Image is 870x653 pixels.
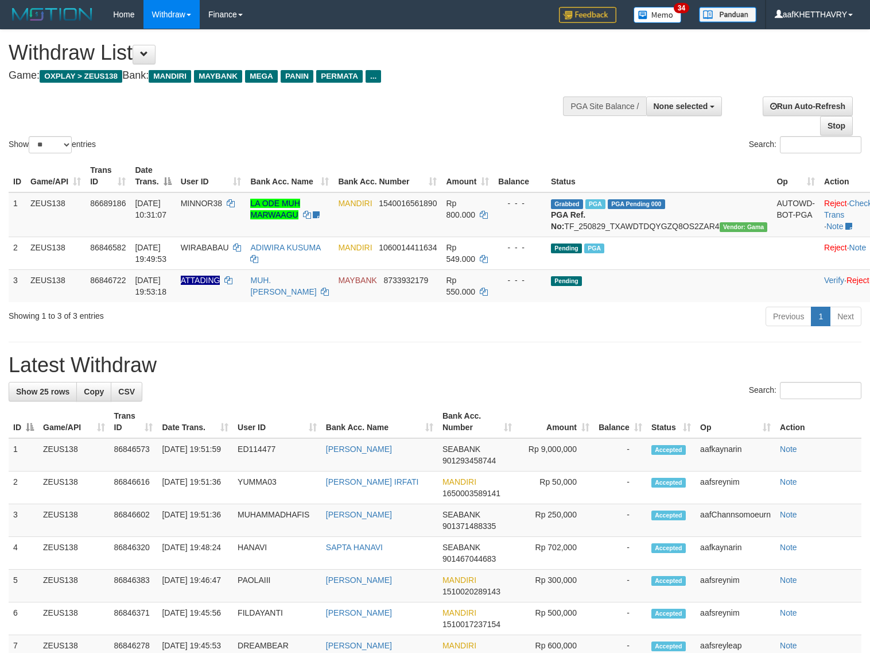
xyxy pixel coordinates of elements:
th: Status: activate to sort column ascending [647,405,696,438]
span: Grabbed [551,199,583,209]
td: TF_250829_TXAWDTDQYGZQ8OS2ZAR4 [546,192,772,237]
td: ZEUS138 [38,504,110,537]
span: Copy [84,387,104,396]
td: 86846320 [110,537,158,570]
a: LA ODE MUH MARWAAGU [250,199,300,219]
td: - [594,570,647,602]
td: - [594,504,647,537]
th: Op: activate to sort column ascending [696,405,775,438]
td: 1 [9,438,38,472]
a: Copy [76,382,111,401]
span: MEGA [245,70,278,83]
td: 3 [9,269,26,302]
a: Note [780,510,797,519]
a: Run Auto-Refresh [763,96,853,116]
th: Date Trans.: activate to sort column descending [130,160,176,192]
span: Copy 901293458744 to clipboard [442,456,496,465]
td: MUHAMMADHAFIS [233,504,321,537]
a: Reject [824,199,847,208]
span: CSV [118,387,135,396]
a: [PERSON_NAME] [326,608,392,617]
div: - - - [498,198,542,209]
span: Copy 1060014411634 to clipboard [379,243,437,252]
th: Balance: activate to sort column ascending [594,405,647,438]
span: Copy 1510017237154 to clipboard [442,620,500,629]
span: Copy 901467044683 to clipboard [442,554,496,563]
td: [DATE] 19:51:59 [157,438,233,472]
a: Note [780,608,797,617]
span: Accepted [651,478,686,488]
a: MUH. [PERSON_NAME] [250,276,316,296]
span: OXPLAY > ZEUS138 [40,70,122,83]
a: Reject [824,243,847,252]
span: ... [366,70,381,83]
td: [DATE] 19:46:47 [157,570,233,602]
span: 86846582 [90,243,126,252]
td: aafsreynim [696,472,775,504]
th: Amount: activate to sort column ascending [441,160,494,192]
td: ZEUS138 [38,570,110,602]
th: Bank Acc. Number: activate to sort column ascending [438,405,516,438]
span: None selected [654,102,708,111]
span: MAYBANK [338,276,376,285]
td: Rp 50,000 [516,472,594,504]
a: [PERSON_NAME] [326,575,392,585]
span: WIRABABAU [181,243,229,252]
td: aafsreynim [696,570,775,602]
span: Accepted [651,609,686,619]
td: 5 [9,570,38,602]
span: Accepted [651,576,686,586]
th: Game/API: activate to sort column ascending [38,405,110,438]
a: Note [780,575,797,585]
th: Bank Acc. Name: activate to sort column ascending [321,405,438,438]
th: ID: activate to sort column descending [9,405,38,438]
td: - [594,438,647,472]
span: SEABANK [442,543,480,552]
a: Reject [846,276,869,285]
span: MANDIRI [442,575,476,585]
span: MANDIRI [149,70,191,83]
span: MANDIRI [442,477,476,486]
label: Search: [749,136,861,153]
td: ZEUS138 [38,537,110,570]
td: Rp 300,000 [516,570,594,602]
td: PAOLAIII [233,570,321,602]
span: Copy 1650003589141 to clipboard [442,489,500,498]
td: ZEUS138 [38,472,110,504]
span: Copy 8733932179 to clipboard [384,276,429,285]
td: ZEUS138 [38,438,110,472]
td: aafkaynarin [696,537,775,570]
span: Show 25 rows [16,387,69,396]
a: Note [826,222,844,231]
td: 86846371 [110,602,158,635]
td: - [594,472,647,504]
a: 1 [811,307,830,326]
th: User ID: activate to sort column ascending [176,160,246,192]
span: MANDIRI [442,641,476,650]
span: Copy 1540016561890 to clipboard [379,199,437,208]
td: 4 [9,537,38,570]
span: PERMATA [316,70,363,83]
span: Rp 550.000 [446,276,475,296]
input: Search: [780,382,861,399]
span: 34 [674,3,689,13]
td: 86846616 [110,472,158,504]
td: Rp 500,000 [516,602,594,635]
span: MINNOR38 [181,199,222,208]
span: [DATE] 10:31:07 [135,199,166,219]
td: - [594,537,647,570]
img: panduan.png [699,7,756,22]
img: Feedback.jpg [559,7,616,23]
span: Marked by aafkaynarin [585,199,605,209]
a: [PERSON_NAME] [326,510,392,519]
label: Search: [749,382,861,399]
div: Showing 1 to 3 of 3 entries [9,306,354,322]
th: Trans ID: activate to sort column ascending [110,405,158,438]
a: Note [780,445,797,454]
td: AUTOWD-BOT-PGA [772,192,819,237]
span: Accepted [651,642,686,651]
a: Note [780,477,797,486]
td: ZEUS138 [38,602,110,635]
b: PGA Ref. No: [551,210,585,231]
span: Accepted [651,445,686,455]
